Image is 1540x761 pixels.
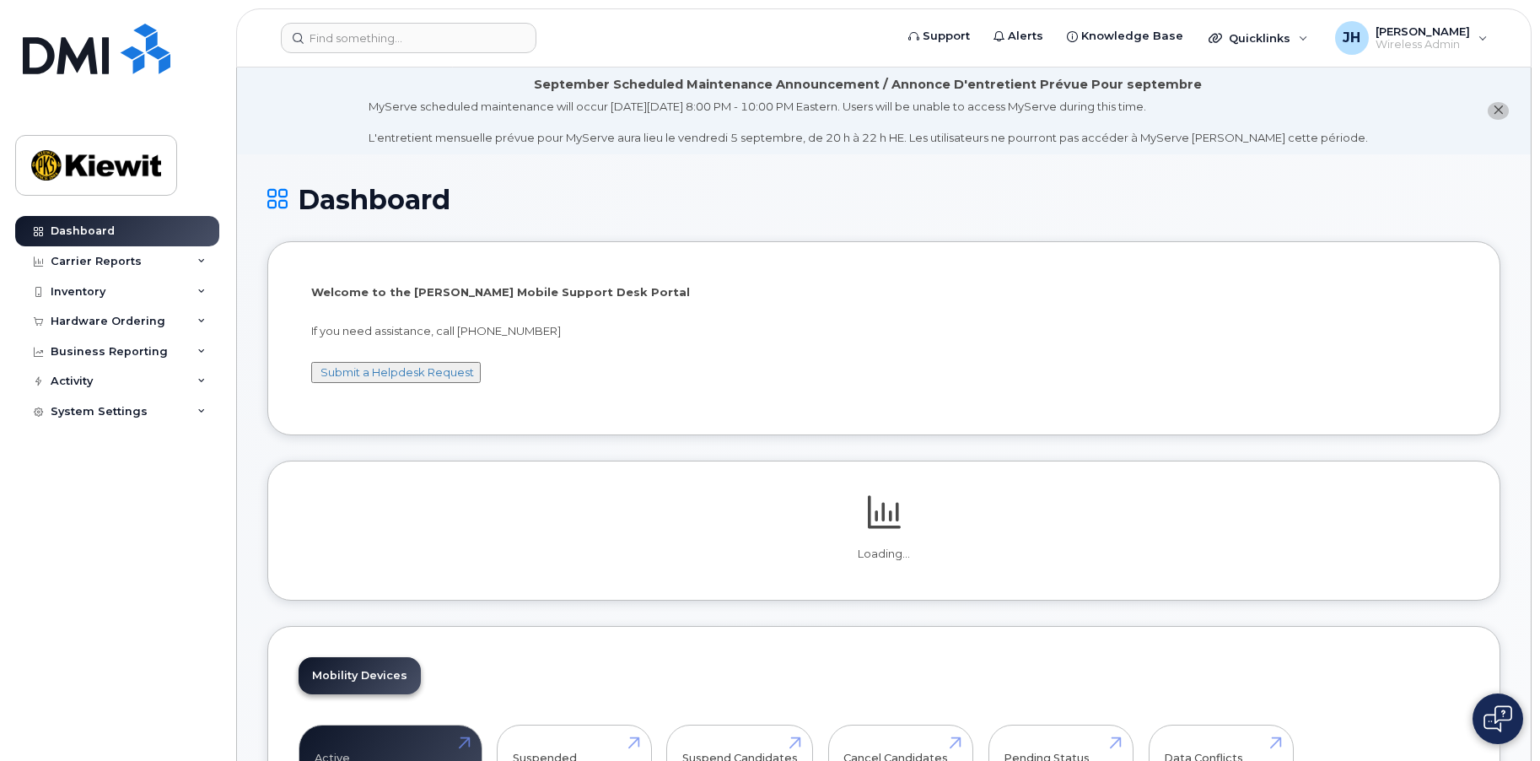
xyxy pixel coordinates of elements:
img: Open chat [1483,705,1512,732]
button: Submit a Helpdesk Request [311,362,481,383]
p: Loading... [299,547,1469,562]
a: Mobility Devices [299,657,421,694]
div: September Scheduled Maintenance Announcement / Annonce D'entretient Prévue Pour septembre [534,76,1202,94]
h1: Dashboard [267,185,1500,214]
p: If you need assistance, call [PHONE_NUMBER] [311,323,1457,339]
div: MyServe scheduled maintenance will occur [DATE][DATE] 8:00 PM - 10:00 PM Eastern. Users will be u... [369,99,1368,146]
p: Welcome to the [PERSON_NAME] Mobile Support Desk Portal [311,284,1457,300]
button: close notification [1488,102,1509,120]
a: Submit a Helpdesk Request [320,365,474,379]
